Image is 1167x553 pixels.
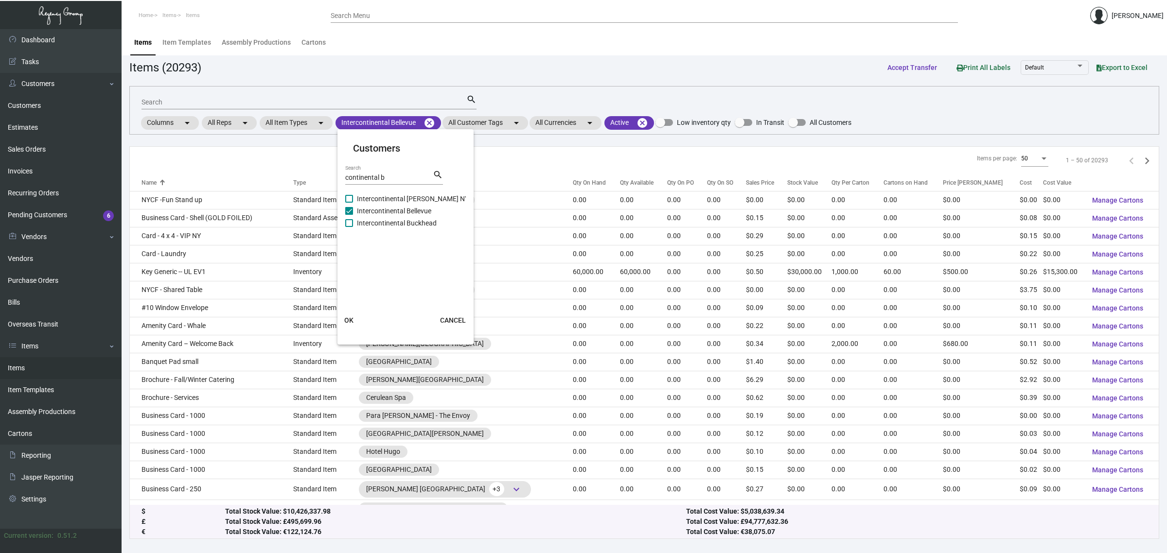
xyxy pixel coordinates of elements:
[357,217,437,229] span: Intercontinental Buckhead
[344,316,354,324] span: OK
[353,141,458,156] mat-card-title: Customers
[357,205,431,217] span: Intercontinental Bellevue
[4,531,53,541] div: Current version:
[440,316,466,324] span: CANCEL
[334,311,365,329] button: OK
[357,193,469,205] span: Intercontinental [PERSON_NAME] NY
[432,311,474,329] button: CANCEL
[433,169,443,181] mat-icon: search
[57,531,77,541] div: 0.51.2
